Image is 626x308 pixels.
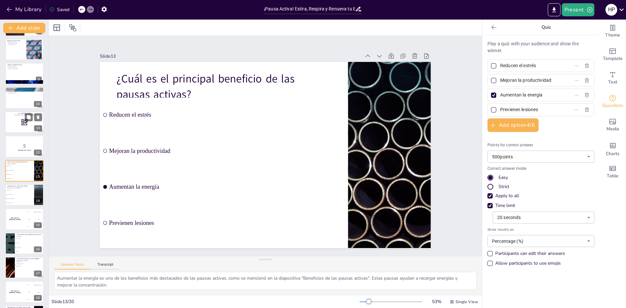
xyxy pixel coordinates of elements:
div: 200 [24,288,44,296]
div: H P [605,4,617,16]
div: 15 [5,208,44,230]
div: Add text boxes [600,66,626,90]
div: 14 [5,184,44,206]
div: Slide 13 [122,21,378,81]
span: Show results as [487,227,594,232]
div: Change the overall theme [600,20,626,43]
div: Layout [52,22,62,33]
p: ¿Cuál es el principal beneficio de las pausas activas? [7,161,32,165]
p: Mantener la mente activa [7,67,42,68]
span: Position [69,24,77,32]
span: Questions [602,102,623,109]
button: Delete Slide [34,113,42,121]
div: 14 [34,198,42,204]
p: Play a quiz with your audience and show the winner. [487,40,594,54]
p: ¿Qué ejercicio es bueno para liberar tensión en los hombros? [7,185,32,189]
div: Participants can edit their answers [487,250,565,257]
strong: [DOMAIN_NAME] [21,112,31,114]
div: Saved [49,7,69,13]
span: Charts [606,150,619,157]
p: Correct answer mode [487,166,594,172]
span: Theme [605,32,620,39]
span: Levantar los brazos [6,190,34,191]
div: Participants can edit their answers [495,250,565,257]
p: Momentos clave del día [7,91,42,93]
div: 11 [5,111,44,133]
div: 10 [34,101,42,107]
input: Option 3 [500,90,561,100]
div: 300 [24,296,44,303]
p: ¿Qué tipo de juegos son recomendables durante las pausas? [17,258,42,261]
div: 100 [24,208,44,215]
p: Ejercicios para los ojos [7,40,24,42]
p: Cuidado de la vista [7,44,24,45]
p: Recordatorios visuales [7,88,42,90]
div: 16 [5,233,44,254]
div: 13 [34,174,42,180]
span: Table [607,172,619,180]
span: Mejoran la productividad [111,115,343,170]
div: Easy [499,174,508,181]
div: Add charts and graphs [600,137,626,160]
span: Cada 30 minutos [16,238,43,239]
div: 17 [5,257,44,278]
div: 53 % [429,299,444,305]
p: 5 [7,142,42,150]
div: Apply to all [487,193,594,199]
span: Aumentan la energía [103,150,336,206]
span: Template [603,55,623,62]
div: Allow participants to use emojis [487,260,561,267]
button: Add option4/6 [487,118,539,132]
div: Strict [499,183,509,190]
input: Option 2 [500,76,561,85]
span: Media [606,125,619,133]
button: Transcript [91,262,120,270]
span: Mejoran la productividad [6,170,34,170]
div: 500 points [487,151,594,163]
div: 9 [5,63,44,84]
button: My Library [5,4,44,15]
div: 100 [24,281,44,288]
button: Speaker Notes [54,262,91,270]
span: Cada 15 minutos [16,247,43,247]
span: Text [608,79,617,86]
div: 15 [34,222,42,228]
span: Aumentan la energía [6,174,34,175]
textarea: Aumentar la energía es uno de los beneficios más destacados de las pausas activas, como se mencio... [54,272,477,290]
div: 20 seconds [493,212,594,224]
div: 18 [34,295,42,301]
p: Parpadea rápidamente [7,41,24,43]
div: 12 [34,150,42,155]
span: Juegos [PERSON_NAME] [16,263,34,264]
div: 16 [34,246,42,252]
div: Percentage (%) [487,235,594,247]
div: Get real-time input from your audience [600,90,626,113]
span: Previenen lesiones [96,185,328,241]
p: ¿Con qué frecuencia deberías hacer pausas activas? [17,234,42,237]
p: Imágenes y animaciones [7,90,42,91]
input: Option 1 [500,61,561,70]
div: Jaap [38,219,39,220]
span: Single View [455,299,478,304]
div: Easy [487,174,594,181]
div: Time limit [495,202,515,209]
span: Hacer giros de cabeza [6,194,34,195]
p: Juegos de agilidad mental [7,64,42,66]
div: Add a table [600,160,626,184]
div: Strict [487,183,594,190]
div: 11 [34,125,42,131]
p: Quiz [499,20,593,35]
button: Present [562,3,594,16]
div: Jaap [38,291,39,292]
div: 12 [5,136,44,157]
span: Reducen el estrés [118,80,351,136]
button: H P [605,3,617,16]
p: Acertijos y sudokus [7,66,42,67]
p: ¿Cuál es el principal beneficio de las pausas activas? [129,42,346,117]
div: Add images, graphics, shapes or video [600,113,626,137]
span: Cada hora [16,251,43,252]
